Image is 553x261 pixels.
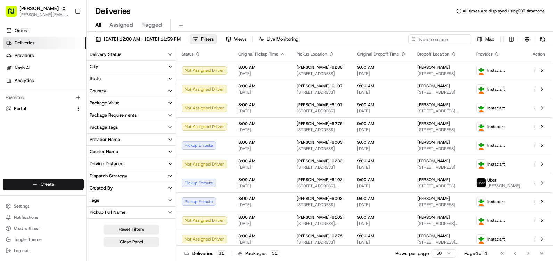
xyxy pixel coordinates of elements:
[297,158,343,164] span: [PERSON_NAME]-6283
[201,36,214,42] span: Filters
[357,71,406,76] span: [DATE]
[104,36,181,42] span: [DATE] 12:00 AM - [DATE] 11:59 PM
[297,214,343,220] span: [PERSON_NAME]-6102
[104,225,159,234] button: Reset Filters
[66,101,112,108] span: API Documentation
[357,121,406,126] span: 9:00 AM
[118,68,126,77] button: Start new chat
[87,207,176,218] button: Pickup Full Name
[87,182,176,194] button: Created By
[487,68,505,73] span: Instacart
[90,185,113,191] div: Created By
[14,237,42,242] span: Toggle Theme
[297,90,346,95] span: [STREET_ADDRESS]
[297,140,343,145] span: [PERSON_NAME]-6003
[238,165,286,170] span: [DATE]
[141,21,162,29] span: Flagged
[357,90,406,95] span: [DATE]
[238,71,286,76] span: [DATE]
[357,127,406,133] span: [DATE]
[297,221,346,226] span: [STREET_ADDRESS][PERSON_NAME]
[238,250,280,257] div: Packages
[14,214,38,220] span: Notifications
[238,158,286,164] span: 8:00 AM
[417,165,465,170] span: [STREET_ADDRESS]
[95,6,131,17] h1: Deliveries
[357,196,406,201] span: 9:00 AM
[223,34,249,44] button: Views
[477,85,486,94] img: profile_instacart_ahold_partner.png
[90,161,123,167] div: Driving Distance
[184,250,226,257] div: Deliveries
[487,105,505,111] span: Instacart
[90,136,120,143] div: Provider Name
[477,141,486,150] img: profile_instacart_ahold_partner.png
[14,248,28,253] span: Log out
[357,177,406,183] span: 9:00 AM
[238,140,286,145] span: 8:00 AM
[238,108,286,114] span: [DATE]
[477,216,486,225] img: profile_instacart_ahold_partner.png
[417,90,465,95] span: [STREET_ADDRESS]
[87,158,176,170] button: Driving Distance
[238,233,286,239] span: 8:00 AM
[87,61,176,73] button: City
[238,177,286,183] span: 8:00 AM
[297,239,346,245] span: [STREET_ADDRESS]
[238,196,286,201] span: 8:00 AM
[3,246,84,255] button: Log out
[417,177,450,183] span: [PERSON_NAME]
[104,237,159,247] button: Close Panel
[487,183,520,188] span: [PERSON_NAME]
[408,34,471,44] input: Type to search
[3,3,72,19] button: [PERSON_NAME][PERSON_NAME][EMAIL_ADDRESS][PERSON_NAME][DOMAIN_NAME]
[417,214,450,220] span: [PERSON_NAME]
[477,103,486,112] img: profile_instacart_ahold_partner.png
[90,112,137,118] div: Package Requirements
[90,51,121,58] div: Delivery Status
[18,45,115,52] input: Clear
[417,108,465,114] span: [STREET_ADDRESS][US_STATE]
[357,214,406,220] span: 9:00 AM
[3,50,86,61] a: Providers
[297,51,327,57] span: Pickup Location
[487,143,505,148] span: Instacart
[6,106,73,112] a: Portal
[90,173,127,179] div: Dispatch Strategy
[417,65,450,70] span: [PERSON_NAME]
[357,51,399,57] span: Original Dropoff Time
[297,83,343,89] span: [PERSON_NAME]-6107
[417,71,465,76] span: [STREET_ADDRESS]
[7,7,21,21] img: Nash
[15,52,34,59] span: Providers
[255,34,302,44] button: Live Monitoring
[417,127,465,133] span: [STREET_ADDRESS]
[477,197,486,206] img: profile_instacart_ahold_partner.png
[7,28,126,39] p: Welcome 👋
[477,178,486,187] img: profile_uber_ahold_partner.png
[487,161,505,167] span: Instacart
[297,65,343,70] span: [PERSON_NAME]-6288
[477,235,486,244] img: profile_instacart_ahold_partner.png
[463,8,545,14] span: All times are displayed using EDT timezone
[487,236,505,242] span: Instacart
[56,98,114,110] a: 💻API Documentation
[297,165,346,170] span: [STREET_ADDRESS]
[3,235,84,244] button: Toggle Theme
[417,140,450,145] span: [PERSON_NAME]
[3,212,84,222] button: Notifications
[297,196,343,201] span: [PERSON_NAME]-6003
[270,250,280,256] div: 31
[3,201,84,211] button: Settings
[90,76,101,82] div: State
[190,34,217,44] button: Filters
[3,25,86,36] a: Orders
[14,226,39,231] span: Chat with us!
[238,51,279,57] span: Original Pickup Time
[49,117,84,123] a: Powered byPylon
[90,88,106,94] div: Country
[297,146,346,151] span: [STREET_ADDRESS]
[357,83,406,89] span: 9:00 AM
[531,51,546,57] div: Action
[417,221,465,226] span: [STREET_ADDRESS][PERSON_NAME]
